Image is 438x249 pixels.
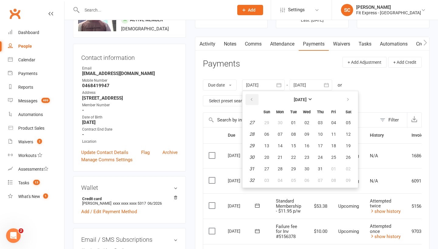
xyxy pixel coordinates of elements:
a: Payments [299,37,329,51]
iframe: Intercom live chat [6,228,21,243]
a: Workouts [8,149,64,162]
a: Manage Comms Settings [81,156,133,163]
span: 03 [264,178,269,183]
button: 03 [260,175,273,186]
button: 29 [260,117,273,128]
span: Upcoming [338,203,359,209]
span: 02 [346,166,351,171]
a: Tasks 13 [8,176,64,190]
td: 6091663 [406,168,434,193]
span: 05 [346,120,351,125]
a: Automations [376,37,412,51]
button: 08 [327,175,340,186]
span: 16 [304,143,309,148]
button: 01 [327,163,340,174]
button: 03 [314,117,327,128]
div: Tasks [18,180,29,185]
span: 19 [346,143,351,148]
td: $53.38 [307,193,333,219]
button: 05 [287,175,300,186]
input: Search... [80,6,229,14]
button: 16 [301,140,313,151]
strong: [DATE] [82,120,178,125]
span: 29 [264,120,269,125]
div: SC [341,4,353,16]
span: 18 [331,143,336,148]
h3: Contact information [81,52,178,61]
button: 02 [341,163,356,174]
span: 08 [291,132,296,137]
th: History [364,128,406,143]
button: 28 [274,163,287,174]
em: 29 [249,143,254,148]
div: Filter [388,116,399,124]
strong: [STREET_ADDRESS] [82,95,178,101]
button: 15 [287,140,300,151]
div: or [338,81,342,89]
span: 27 [264,166,269,171]
span: 03 [318,120,323,125]
span: 13 [264,143,269,148]
span: 08 [331,178,336,183]
button: 04 [327,117,340,128]
span: 30 [304,166,309,171]
span: 31 [318,166,323,171]
div: Date of Birth [82,114,178,120]
a: Waivers [329,37,354,51]
button: 18 [327,140,340,151]
span: 499 [41,98,50,103]
small: Monday [276,110,284,114]
span: 01 [331,166,336,171]
span: 15 [291,143,296,148]
span: 07 [278,132,283,137]
strong: - [82,107,178,113]
button: 24 [314,152,327,163]
small: Friday [331,110,336,114]
small: Sunday [263,110,270,114]
div: Dashboard [18,30,39,35]
button: 07 [274,129,287,140]
button: 23 [301,152,313,163]
a: Notes [220,37,241,51]
span: 24 [318,155,323,160]
div: Payments [18,71,37,76]
td: $10.00 [307,219,333,244]
td: 9703007 [406,219,434,244]
span: Attempted twice [370,198,391,209]
small: Saturday [346,110,351,114]
div: Address [82,90,178,96]
span: 26 [346,155,351,160]
div: Reports [18,85,33,90]
a: People [8,39,64,53]
button: 29 [287,163,300,174]
a: show history [370,209,401,214]
button: 19 [341,140,356,151]
button: 10 [314,129,327,140]
span: 23 [304,155,309,160]
div: [DATE] [228,151,256,160]
button: 20 [260,152,273,163]
div: Location [82,139,178,145]
span: 30 [278,120,283,125]
strong: - [82,132,178,137]
h3: Payments [203,59,240,69]
span: 01 [291,120,296,125]
button: 01 [287,117,300,128]
td: 5156378 [406,193,434,219]
a: Product Sales [8,121,64,135]
button: 22 [287,152,300,163]
th: Invoice # [406,128,434,143]
a: Tasks [354,37,376,51]
div: [PERSON_NAME] [356,5,421,10]
span: 02 [304,120,309,125]
div: Contract End Date [82,127,178,132]
span: 04 [278,178,283,183]
span: 12 [346,132,351,137]
td: 1686179 [406,143,434,169]
strong: [DATE] [294,97,307,102]
em: 31 [249,166,254,172]
em: 28 [249,131,254,137]
span: 14 [278,143,283,148]
span: 21 [278,155,283,160]
small: Tuesday [290,110,297,114]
